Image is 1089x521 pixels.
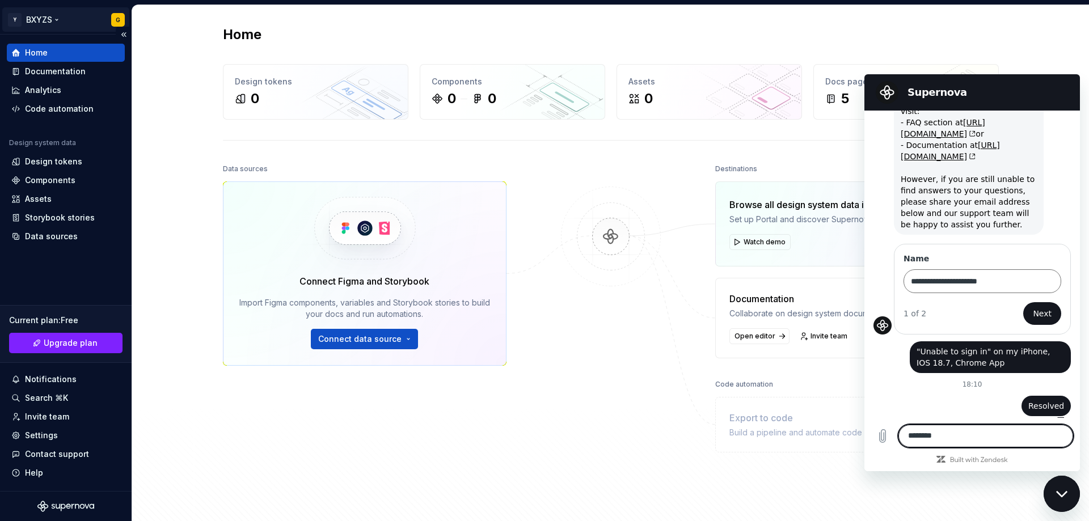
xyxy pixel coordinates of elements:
a: Settings [7,426,125,444]
div: Connect Figma and Storybook [299,274,429,288]
div: Assets [25,193,52,205]
div: Search ⌘K [25,392,68,404]
button: Connect data source [311,329,418,349]
a: Components [7,171,125,189]
a: Assets0 [617,64,802,120]
a: Built with Zendesk: Visit the Zendesk website in a new tab [86,383,143,390]
a: Documentation [7,62,125,81]
div: Docs pages [825,76,987,87]
div: Browse all design system data instantly [729,198,897,211]
a: Components00 [420,64,605,120]
div: G [116,15,120,24]
span: Resolved [164,326,200,337]
a: Assets [7,190,125,208]
button: Next [159,228,197,251]
a: Analytics [7,81,125,99]
div: Documentation [729,292,901,306]
div: Data sources [25,231,78,242]
button: Watch demo [729,234,791,250]
a: Open editor [729,328,790,344]
div: Code automation [715,376,773,392]
div: Assets [628,76,790,87]
button: Search ⌘K [7,389,125,407]
span: Upgrade plan [44,337,98,349]
div: Export to code [729,411,896,425]
div: Help [25,467,43,478]
a: Upgrade plan [9,333,123,353]
div: Y [8,13,22,27]
div: Invite team [25,411,69,422]
svg: (opens in a new tab) [103,56,111,63]
div: Import Figma components, variables and Storybook stories to build your docs and run automations. [239,297,490,320]
a: Design tokens [7,153,125,171]
span: Invite team [811,332,847,341]
button: Upload file [7,350,29,373]
div: Collaborate on design system documentation. [729,308,901,319]
div: Settings [25,430,58,441]
iframe: Button to launch messaging window, conversation in progress [1044,476,1080,512]
div: Contact support [25,448,89,460]
a: Docs pages5 [813,64,999,120]
svg: (opens in a new tab) [103,79,111,86]
div: 5 [841,90,849,108]
span: Next [168,232,187,246]
a: Data sources [7,227,125,245]
button: Help [7,464,125,482]
button: Notifications [7,370,125,388]
a: Design tokens0 [223,64,408,120]
div: Notifications [25,374,77,385]
div: Design tokens [25,156,82,167]
a: Code automation [7,100,125,118]
button: Collapse sidebar [116,27,132,43]
div: Code automation [25,103,94,115]
div: Components [25,175,75,186]
div: 0 [251,90,259,108]
div: Destinations [715,161,757,177]
div: Analytics [25,84,61,96]
div: 0 [644,90,653,108]
div: Data sources [223,161,268,177]
div: 1 of 2 [39,234,62,245]
span: Open editor [735,332,775,341]
div: Storybook stories [25,212,95,223]
a: Invite team [7,408,125,426]
button: YBXYZSG [2,7,129,32]
iframe: Messaging window [864,74,1080,471]
span: Connect data source [318,333,402,345]
label: Name [39,179,197,190]
button: Contact support [7,445,125,463]
svg: Supernova Logo [37,501,94,512]
div: Design system data [9,138,76,147]
span: Watch demo [744,238,786,247]
div: Current plan : Free [9,315,123,326]
h2: Home [223,26,261,44]
p: 18:10 [98,306,118,315]
div: Build a pipeline and automate code delivery. [729,427,896,438]
div: Home [25,47,48,58]
a: Home [7,44,125,62]
span: "Unable to sign in" on my iPhone, IOS 18.7, Chrome App [52,272,200,294]
div: Components [432,76,593,87]
div: Design tokens [235,76,396,87]
div: Documentation [25,66,86,77]
div: 0 [448,90,456,108]
div: 0 [488,90,496,108]
div: Set up Portal and discover Supernova AI. [729,214,897,225]
p: Sent · Just now [140,343,188,352]
div: BXYZS [26,14,52,26]
a: Storybook stories [7,209,125,227]
a: Invite team [796,328,852,344]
